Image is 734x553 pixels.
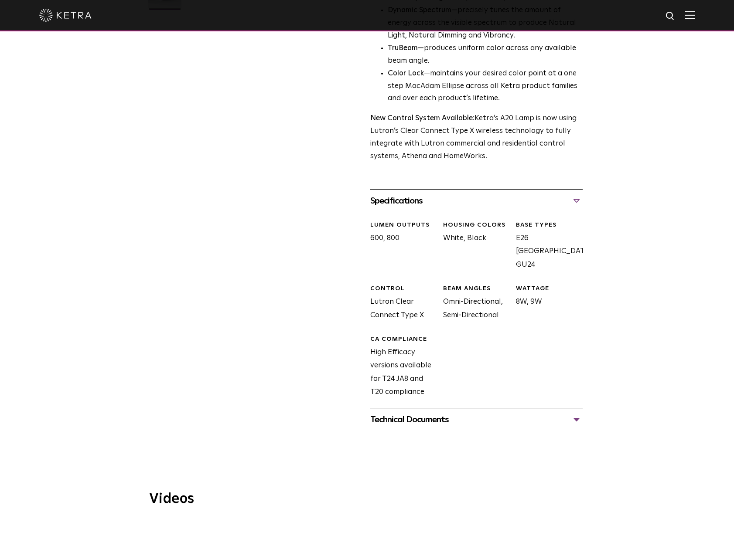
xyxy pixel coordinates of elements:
div: CA Compliance [370,335,437,344]
div: 8W, 9W [509,285,582,322]
div: E26 [GEOGRAPHIC_DATA], GU24 [509,221,582,271]
div: LUMEN OUTPUTS [370,221,437,230]
div: WATTAGE [516,285,582,293]
p: Ketra’s A20 Lamp is now using Lutron’s Clear Connect Type X wireless technology to fully integrat... [370,112,583,163]
h3: Videos [149,492,585,506]
strong: TruBeam [388,44,418,52]
img: Hamburger%20Nav.svg [685,11,695,19]
li: —maintains your desired color point at a one step MacAdam Ellipse across all Ketra product famili... [388,68,583,105]
div: Omni-Directional, Semi-Directional [437,285,509,322]
div: Lutron Clear Connect Type X [364,285,437,322]
img: ketra-logo-2019-white [39,9,92,22]
div: BEAM ANGLES [443,285,509,293]
div: BASE TYPES [516,221,582,230]
div: White, Black [437,221,509,271]
div: High Efficacy versions available for T24 JA8 and T20 compliance [364,335,437,399]
div: CONTROL [370,285,437,293]
div: HOUSING COLORS [443,221,509,230]
div: Technical Documents [370,413,583,427]
img: search icon [665,11,676,22]
strong: Color Lock [388,70,424,77]
div: 600, 800 [364,221,437,271]
strong: New Control System Available: [370,115,475,122]
li: —produces uniform color across any available beam angle. [388,42,583,68]
div: Specifications [370,194,583,208]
